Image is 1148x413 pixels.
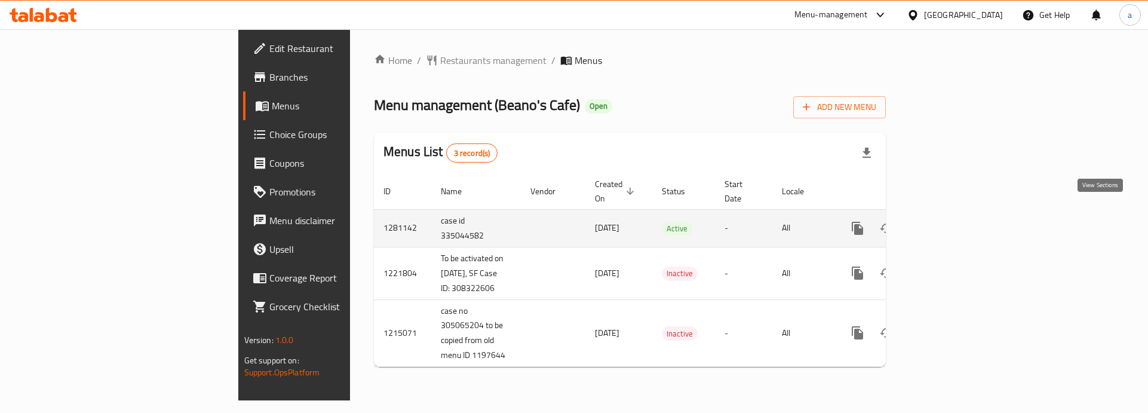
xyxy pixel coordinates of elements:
[551,53,555,68] li: /
[243,63,430,91] a: Branches
[269,127,420,142] span: Choice Groups
[441,184,477,198] span: Name
[431,247,521,299] td: To be activated on [DATE], SF Case ID: 308322606
[843,319,872,347] button: more
[431,299,521,367] td: case no 305065204 to be copied from old menu ID 1197644
[244,332,274,348] span: Version:
[269,242,420,256] span: Upsell
[715,247,772,299] td: -
[243,149,430,178] a: Coupons
[383,143,498,163] h2: Menus List
[426,53,547,68] a: Restaurants management
[843,214,872,243] button: more
[243,264,430,292] a: Coverage Report
[269,271,420,285] span: Coverage Report
[269,185,420,199] span: Promotions
[446,143,498,163] div: Total records count
[662,267,698,280] span: Inactive
[374,173,968,368] table: enhanced table
[585,99,612,114] div: Open
[715,209,772,247] td: -
[269,213,420,228] span: Menu disclaimer
[595,325,619,341] span: [DATE]
[782,184,819,198] span: Locale
[575,53,602,68] span: Menus
[725,177,758,206] span: Start Date
[244,365,320,380] a: Support.OpsPlatform
[374,91,580,118] span: Menu management ( Beano's Cafe )
[383,184,406,198] span: ID
[275,332,294,348] span: 1.0.0
[834,173,968,210] th: Actions
[374,53,886,68] nav: breadcrumb
[843,259,872,287] button: more
[662,222,692,235] span: Active
[872,259,901,287] button: Change Status
[793,96,886,118] button: Add New Menu
[595,177,638,206] span: Created On
[243,178,430,206] a: Promotions
[243,292,430,321] a: Grocery Checklist
[872,319,901,347] button: Change Status
[431,209,521,247] td: case id 335044582
[585,101,612,111] span: Open
[269,41,420,56] span: Edit Restaurant
[269,70,420,84] span: Branches
[662,327,698,341] span: Inactive
[243,91,430,120] a: Menus
[447,148,498,159] span: 3 record(s)
[243,120,430,149] a: Choice Groups
[269,299,420,314] span: Grocery Checklist
[772,247,834,299] td: All
[440,53,547,68] span: Restaurants management
[243,34,430,63] a: Edit Restaurant
[595,220,619,235] span: [DATE]
[595,265,619,281] span: [DATE]
[662,184,701,198] span: Status
[272,99,420,113] span: Menus
[269,156,420,170] span: Coupons
[872,214,901,243] button: Change Status
[715,299,772,367] td: -
[662,221,692,235] div: Active
[243,235,430,264] a: Upsell
[662,267,698,281] div: Inactive
[772,209,834,247] td: All
[530,184,571,198] span: Vendor
[803,100,876,115] span: Add New Menu
[1128,8,1132,22] span: a
[794,8,868,22] div: Menu-management
[772,299,834,367] td: All
[244,353,299,368] span: Get support on:
[924,8,1003,22] div: [GEOGRAPHIC_DATA]
[243,206,430,235] a: Menu disclaimer
[662,326,698,341] div: Inactive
